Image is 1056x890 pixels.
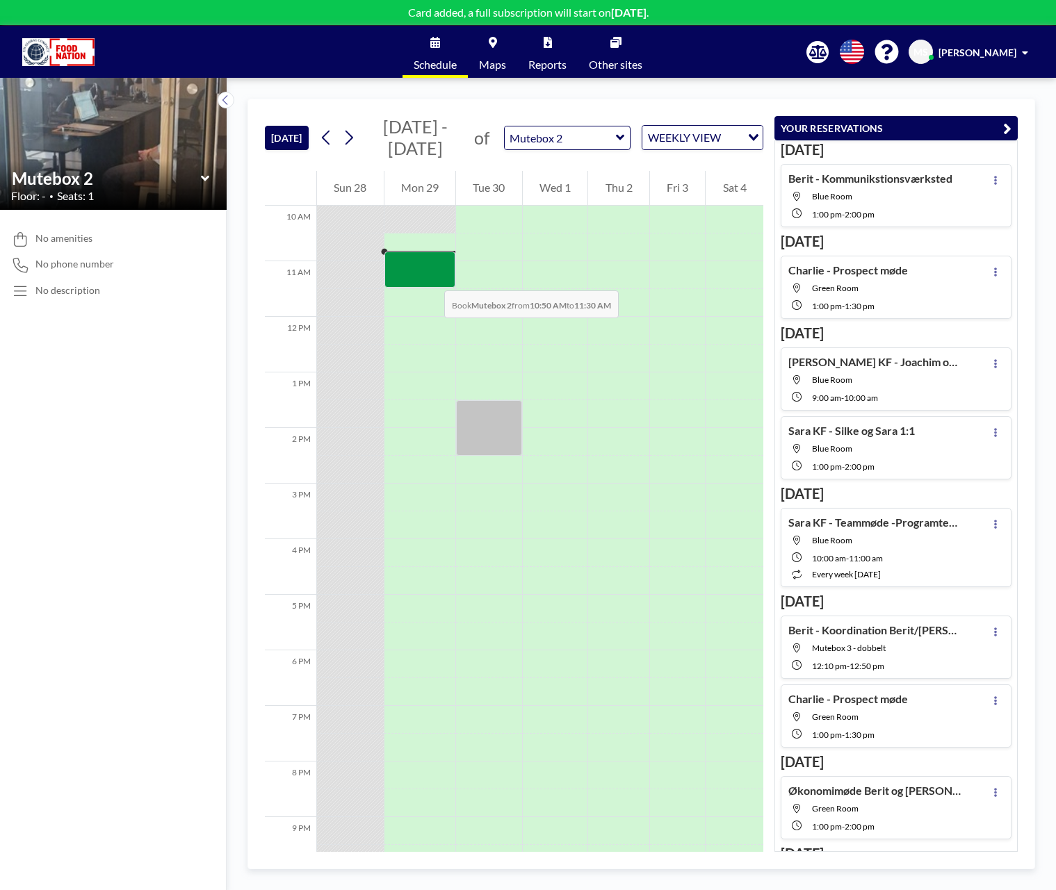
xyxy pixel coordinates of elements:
span: - [842,821,845,832]
div: Mon 29 [384,171,456,206]
div: Thu 2 [588,171,649,206]
span: 10:00 AM [812,553,846,563]
a: Schedule [403,26,468,78]
h3: [DATE] [781,845,1012,862]
span: Green Room [812,803,859,814]
span: 2:00 PM [845,821,875,832]
span: 10:00 AM [844,393,878,403]
span: Green Room [812,283,859,293]
div: Sat 4 [706,171,763,206]
span: 11:00 AM [849,553,883,563]
span: - [842,301,845,311]
h3: [DATE] [781,324,1012,342]
h3: [DATE] [781,233,1012,250]
span: Maps [479,59,506,70]
a: Reports [517,26,578,78]
button: [DATE] [265,126,309,150]
a: Maps [468,26,517,78]
span: Blue Room [812,535,852,545]
input: Search for option [725,129,740,147]
h3: [DATE] [781,593,1012,610]
span: No amenities [35,232,92,245]
div: 7 PM [265,706,316,761]
input: Mutebox 2 [505,126,616,149]
span: WEEKLY VIEW [645,129,724,147]
span: Seats: 1 [57,189,94,203]
span: 1:00 PM [812,461,842,472]
span: 2:00 PM [845,461,875,472]
span: 1:00 PM [812,209,842,220]
span: Blue Room [812,191,852,201]
div: 12 PM [265,317,316,372]
span: - [842,461,845,472]
span: - [847,661,850,671]
span: - [842,730,845,740]
h4: Sara KF - Silke og Sara 1:1 [788,424,915,438]
h4: [PERSON_NAME] KF - Joachim og [PERSON_NAME] [788,355,962,369]
span: MS [913,46,928,58]
button: YOUR RESERVATIONS [774,116,1018,140]
span: every week [DATE] [812,569,881,579]
b: 11:30 AM [574,300,611,311]
span: Mutebox 3 - dobbelt [812,643,886,653]
a: Other sites [578,26,653,78]
h3: [DATE] [781,485,1012,502]
div: 4 PM [265,539,316,595]
span: - [842,209,845,220]
span: Green Room [812,711,859,722]
div: 8 PM [265,761,316,817]
h4: Sara KF - Teammøde -Programteam [788,516,962,529]
span: • [49,192,54,201]
span: Book from to [444,290,619,318]
div: 2 PM [265,428,316,484]
h3: [DATE] [781,753,1012,770]
span: 9:00 AM [812,393,841,403]
div: Search for option [642,126,763,149]
div: 6 PM [265,650,316,706]
span: 1:00 PM [812,821,842,832]
span: 1:30 PM [845,730,875,740]
span: 2:00 PM [845,209,875,220]
span: Blue Room [812,374,852,385]
h4: Økonomimøde Berit og [PERSON_NAME] [788,784,962,798]
span: Blue Room [812,443,852,454]
span: [DATE] - [DATE] [383,116,448,158]
span: 1:00 PM [812,730,842,740]
img: organization-logo [22,38,95,66]
span: - [841,393,844,403]
div: 10 AM [265,206,316,261]
div: 11 AM [265,261,316,317]
div: 1 PM [265,372,316,428]
h4: Charlie - Prospect møde [788,692,908,706]
span: No phone number [35,258,114,270]
div: No description [35,284,100,297]
span: of [474,127,489,149]
span: 1:00 PM [812,301,842,311]
span: 12:10 PM [812,661,847,671]
div: 3 PM [265,484,316,539]
h4: Charlie - Prospect møde [788,263,908,277]
b: [DATE] [611,6,647,19]
span: 1:30 PM [845,301,875,311]
b: Mutebox 2 [471,300,512,311]
b: 10:50 AM [530,300,567,311]
span: Other sites [589,59,642,70]
span: [PERSON_NAME] [939,47,1016,58]
span: Reports [528,59,567,70]
h3: [DATE] [781,141,1012,158]
h4: Berit - Koordination Berit/[PERSON_NAME] [788,623,962,637]
div: Wed 1 [523,171,588,206]
h4: Berit - Kommunikstionsværksted [788,172,952,186]
div: Sun 28 [317,171,384,206]
input: Mutebox 2 [12,168,201,188]
span: Floor: - [11,189,46,203]
div: 9 PM [265,817,316,873]
span: Schedule [414,59,457,70]
div: Tue 30 [456,171,522,206]
div: 5 PM [265,595,316,650]
span: 12:50 PM [850,661,884,671]
div: Fri 3 [650,171,706,206]
span: - [846,553,849,563]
